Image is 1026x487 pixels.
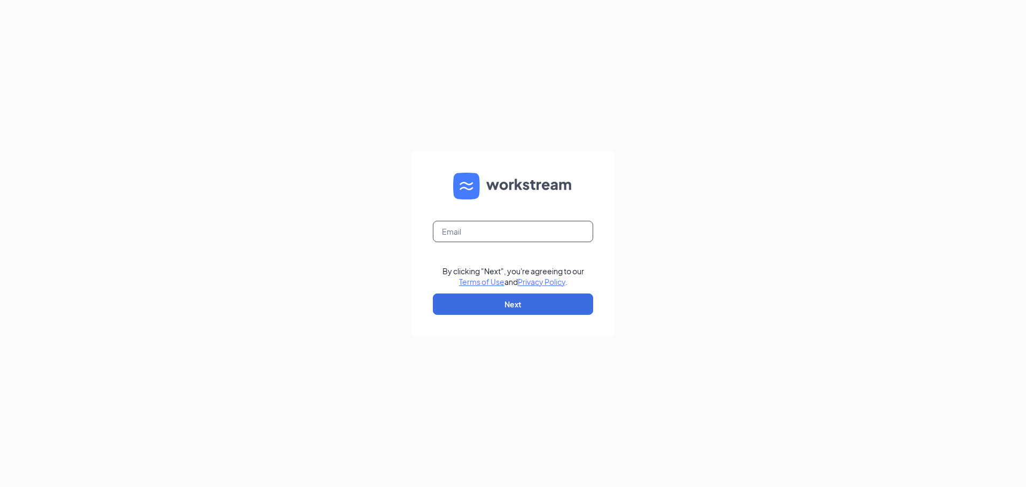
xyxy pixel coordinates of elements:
[433,293,593,315] button: Next
[518,277,565,287] a: Privacy Policy
[459,277,504,287] a: Terms of Use
[433,221,593,242] input: Email
[453,173,573,199] img: WS logo and Workstream text
[442,266,584,287] div: By clicking "Next", you're agreeing to our and .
